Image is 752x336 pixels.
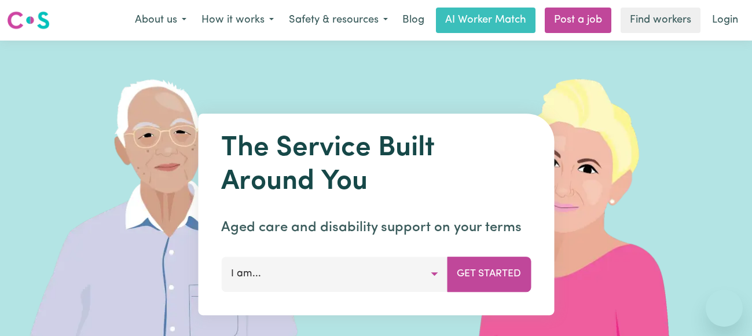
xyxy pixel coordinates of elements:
a: Post a job [545,8,611,33]
a: AI Worker Match [436,8,535,33]
button: How it works [194,8,281,32]
h1: The Service Built Around You [221,132,531,199]
a: Find workers [621,8,700,33]
button: I am... [221,257,447,291]
a: Blog [395,8,431,33]
a: Careseekers logo [7,7,50,34]
button: Get Started [447,257,531,291]
img: Careseekers logo [7,10,50,31]
button: About us [127,8,194,32]
a: Login [705,8,745,33]
button: Safety & resources [281,8,395,32]
iframe: Button to launch messaging window [706,290,743,327]
p: Aged care and disability support on your terms [221,217,531,238]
